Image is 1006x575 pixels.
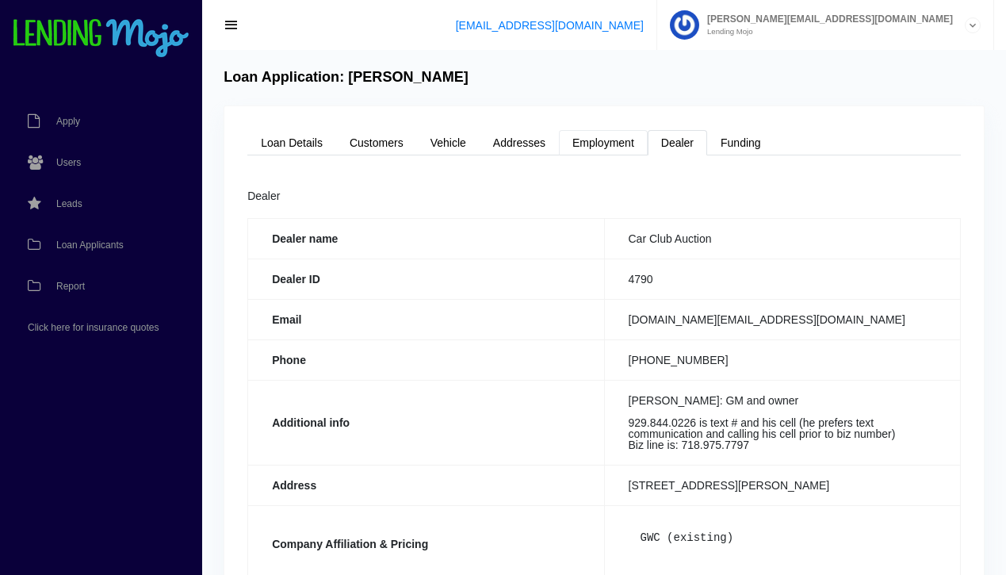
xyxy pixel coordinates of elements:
[699,28,953,36] small: Lending Mojo
[670,10,699,40] img: Profile image
[28,323,159,332] span: Click here for insurance quotes
[224,69,469,86] h4: Loan Application: [PERSON_NAME]
[648,130,707,155] a: Dealer
[56,282,85,291] span: Report
[417,130,480,155] a: Vehicle
[604,218,960,259] td: Car Club Auction
[56,199,82,209] span: Leads
[248,380,604,465] th: Additional info
[699,14,953,24] span: [PERSON_NAME][EMAIL_ADDRESS][DOMAIN_NAME]
[12,19,190,59] img: logo-small.png
[559,130,648,155] a: Employment
[248,218,604,259] th: Dealer name
[247,130,336,155] a: Loan Details
[336,130,417,155] a: Customers
[56,158,81,167] span: Users
[604,380,960,465] td: [PERSON_NAME]: GM and owner 929.844.0226 is text # and his cell (he prefers text communication an...
[604,299,960,339] td: [DOMAIN_NAME][EMAIL_ADDRESS][DOMAIN_NAME]
[604,465,960,505] td: [STREET_ADDRESS][PERSON_NAME]
[456,19,644,32] a: [EMAIL_ADDRESS][DOMAIN_NAME]
[629,520,936,555] pre: GWC (existing)
[56,240,124,250] span: Loan Applicants
[248,299,604,339] th: Email
[248,259,604,299] th: Dealer ID
[480,130,559,155] a: Addresses
[707,130,775,155] a: Funding
[604,339,960,380] td: [PHONE_NUMBER]
[248,339,604,380] th: Phone
[56,117,80,126] span: Apply
[248,465,604,505] th: Address
[247,187,961,206] div: Dealer
[604,259,960,299] td: 4790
